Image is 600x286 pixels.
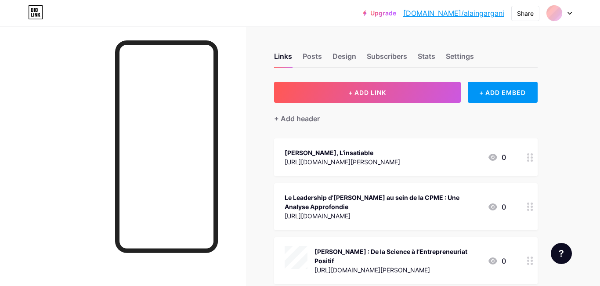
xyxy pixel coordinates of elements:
div: [URL][DOMAIN_NAME][PERSON_NAME] [314,265,481,275]
div: Posts [303,51,322,67]
div: [PERSON_NAME], L’insatiable [285,148,400,157]
div: [PERSON_NAME] : De la Science à l’Entrepreneuriat Positif [314,247,481,265]
button: + ADD LINK [274,82,461,103]
div: 0 [488,152,506,163]
a: [DOMAIN_NAME]/alaingargani [403,8,504,18]
div: Subscribers [367,51,407,67]
div: Stats [418,51,435,67]
div: Settings [446,51,474,67]
div: 0 [488,256,506,266]
span: + ADD LINK [348,89,386,96]
div: Share [517,9,534,18]
div: [URL][DOMAIN_NAME] [285,211,481,221]
div: + Add header [274,113,320,124]
div: 0 [488,202,506,212]
a: Upgrade [363,10,396,17]
div: + ADD EMBED [468,82,538,103]
div: Links [274,51,292,67]
div: Le Leadership d'[PERSON_NAME] au sein de la CPME : Une Analyse Approfondie [285,193,481,211]
div: [URL][DOMAIN_NAME][PERSON_NAME] [285,157,400,167]
div: Design [333,51,356,67]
